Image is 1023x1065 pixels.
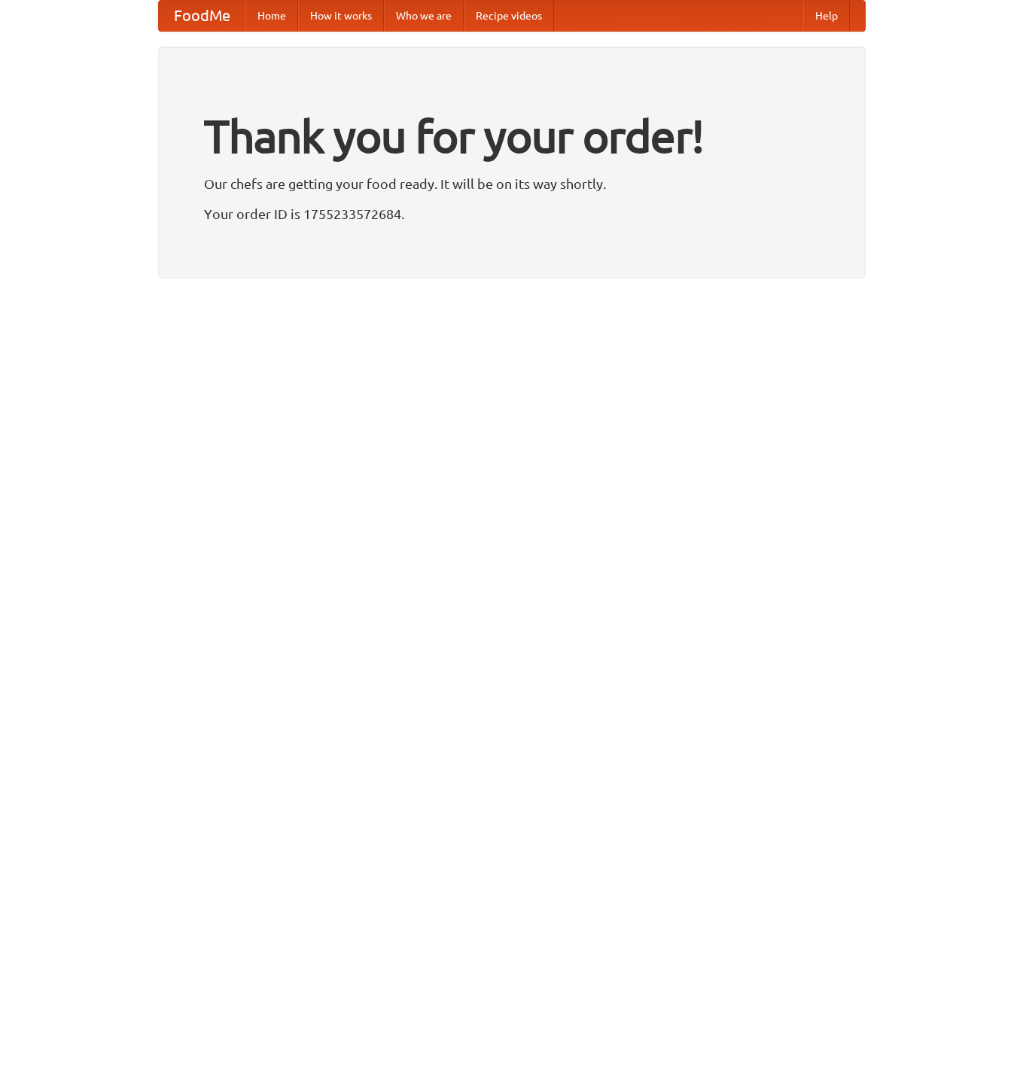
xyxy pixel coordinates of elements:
a: FoodMe [159,1,245,31]
h1: Thank you for your order! [204,100,820,172]
a: Help [803,1,850,31]
p: Our chefs are getting your food ready. It will be on its way shortly. [204,172,820,195]
a: Home [245,1,298,31]
a: Who we are [384,1,464,31]
a: How it works [298,1,384,31]
p: Your order ID is 1755233572684. [204,202,820,225]
a: Recipe videos [464,1,554,31]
